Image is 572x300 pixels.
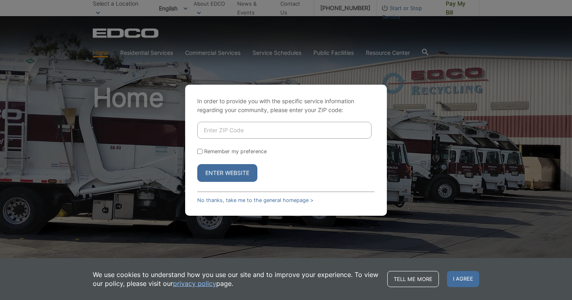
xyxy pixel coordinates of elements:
[173,279,216,288] a: privacy policy
[197,122,372,139] input: Enter ZIP Code
[197,197,313,203] a: No thanks, take me to the general homepage >
[93,270,379,288] p: We use cookies to understand how you use our site and to improve your experience. To view our pol...
[387,271,439,287] a: Tell me more
[197,97,375,115] p: In order to provide you with the specific service information regarding your community, please en...
[197,164,257,182] button: Enter Website
[204,148,267,154] label: Remember my preference
[447,271,479,287] span: I agree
